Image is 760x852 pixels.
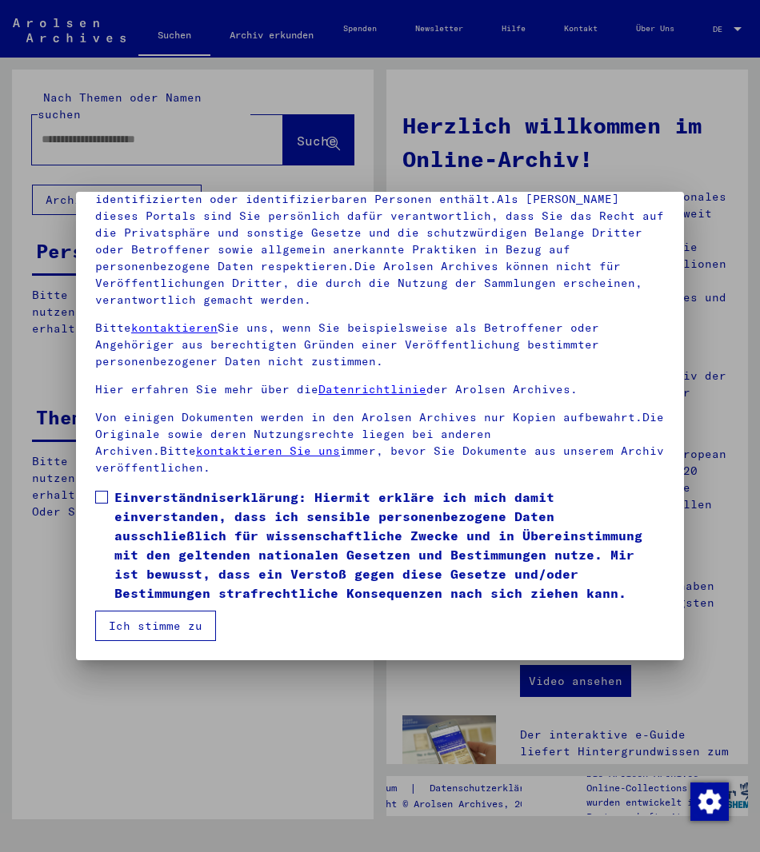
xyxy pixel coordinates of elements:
p: Von einigen Dokumenten werden in den Arolsen Archives nur Kopien aufbewahrt.Die Originale sowie d... [95,409,665,476]
button: Ich stimme zu [95,611,216,641]
a: kontaktieren Sie uns [196,444,340,458]
a: kontaktieren [131,320,218,335]
p: Bitte beachten Sie, dass dieses Portal über NS - Verfolgte sensible Daten zu identifizierten oder... [95,174,665,309]
span: Einverständniserklärung: Hiermit erkläre ich mich damit einverstanden, dass ich sensible personen... [114,488,665,603]
a: Datenrichtlinie [318,382,426,396]
p: Bitte Sie uns, wenn Sie beispielsweise als Betroffener oder Angehöriger aus berechtigten Gründen ... [95,320,665,370]
div: Zustimmung ändern [690,782,728,820]
p: Hier erfahren Sie mehr über die der Arolsen Archives. [95,381,665,398]
img: Zustimmung ändern [690,782,729,821]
